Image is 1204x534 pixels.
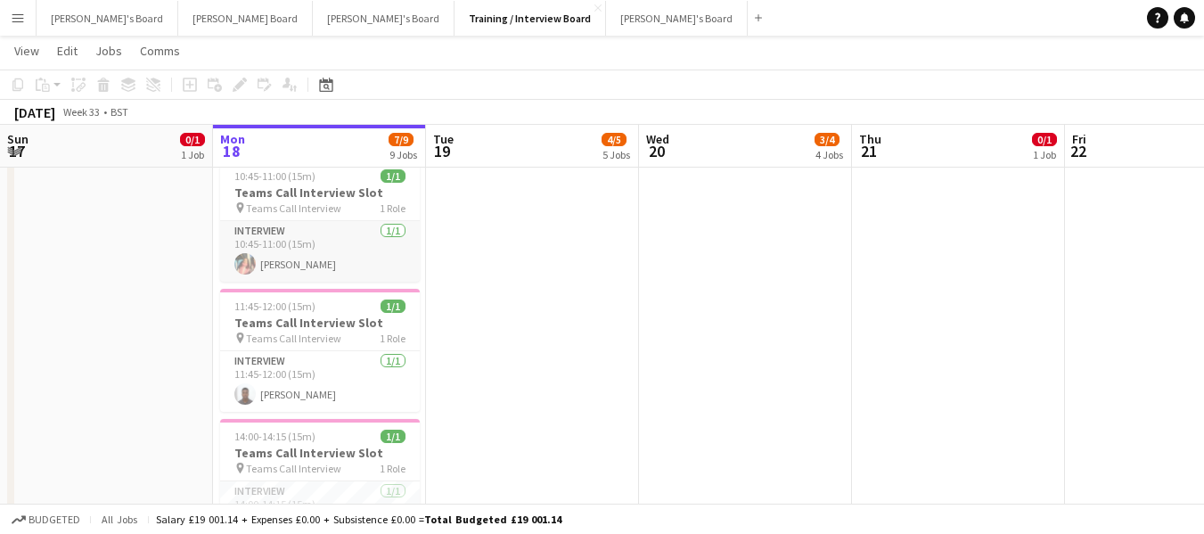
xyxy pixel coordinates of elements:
span: 20 [643,141,669,161]
button: [PERSON_NAME] Board [178,1,313,36]
span: 21 [856,141,881,161]
h3: Teams Call Interview Slot [220,185,420,201]
span: 14:00-14:15 (15m) [234,430,315,443]
button: Budgeted [9,510,83,530]
a: View [7,39,46,62]
div: 9 Jobs [389,148,417,161]
span: Teams Call Interview [246,462,341,475]
h3: Teams Call Interview Slot [220,445,420,461]
span: Teams Call Interview [246,332,341,345]
span: 18 [217,141,245,161]
div: BST [111,105,128,119]
span: Comms [140,43,180,59]
span: Week 33 [59,105,103,119]
span: 0/1 [180,133,205,146]
div: 4 Jobs [815,148,843,161]
button: Training / Interview Board [455,1,606,36]
span: 1 Role [380,462,405,475]
app-card-role: Interview1/111:45-12:00 (15m)[PERSON_NAME] [220,351,420,412]
span: 1/1 [381,300,405,313]
div: 1 Job [1033,148,1056,161]
a: Edit [50,39,85,62]
div: 1 Job [181,148,204,161]
button: [PERSON_NAME]'s Board [313,1,455,36]
span: Sun [7,131,29,147]
span: 17 [4,141,29,161]
a: Comms [133,39,187,62]
app-card-role: Interview1/110:45-11:00 (15m)[PERSON_NAME] [220,221,420,282]
span: 3/4 [815,133,840,146]
span: Edit [57,43,78,59]
span: 19 [430,141,454,161]
span: 10:45-11:00 (15m) [234,169,315,183]
button: [PERSON_NAME]'s Board [37,1,178,36]
h3: Teams Call Interview Slot [220,315,420,331]
span: View [14,43,39,59]
span: 4/5 [602,133,627,146]
span: All jobs [98,513,141,526]
span: Fri [1072,131,1086,147]
span: Mon [220,131,245,147]
a: Jobs [88,39,129,62]
span: Budgeted [29,513,80,526]
span: Tue [433,131,454,147]
div: [DATE] [14,103,55,121]
span: 0/1 [1032,133,1057,146]
span: 7/9 [389,133,414,146]
button: [PERSON_NAME]'s Board [606,1,748,36]
span: 1 Role [380,201,405,215]
span: 1/1 [381,169,405,183]
span: Total Budgeted £19 001.14 [424,513,561,526]
div: Salary £19 001.14 + Expenses £0.00 + Subsistence £0.00 = [156,513,561,526]
span: 1/1 [381,430,405,443]
span: 22 [1069,141,1086,161]
div: 5 Jobs [602,148,630,161]
app-job-card: 11:45-12:00 (15m)1/1Teams Call Interview Slot Teams Call Interview1 RoleInterview1/111:45-12:00 (... [220,289,420,412]
span: Thu [859,131,881,147]
span: Teams Call Interview [246,201,341,215]
span: Wed [646,131,669,147]
span: Jobs [95,43,122,59]
app-job-card: 10:45-11:00 (15m)1/1Teams Call Interview Slot Teams Call Interview1 RoleInterview1/110:45-11:00 (... [220,159,420,282]
span: 11:45-12:00 (15m) [234,300,315,313]
span: 1 Role [380,332,405,345]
